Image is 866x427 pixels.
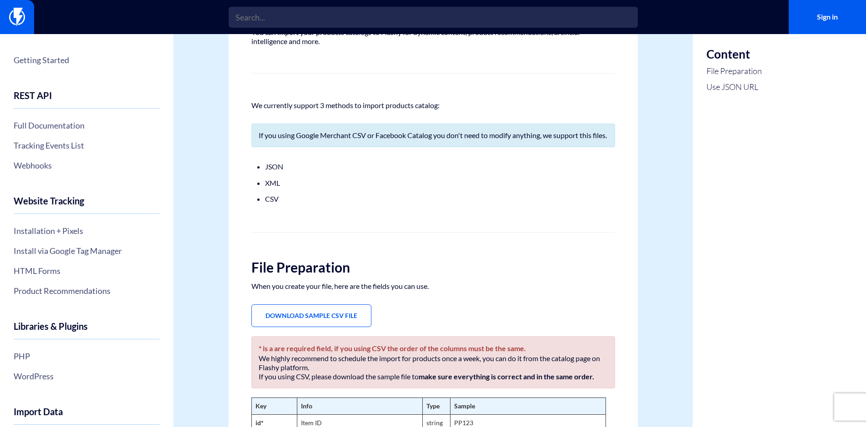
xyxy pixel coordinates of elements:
[265,177,601,189] li: XML
[14,348,160,364] a: PHP
[14,196,160,214] h4: Website Tracking
[14,158,160,173] a: Webhooks
[259,372,608,381] p: If you using CSV, please download the sample file to
[14,407,160,425] h4: Import Data
[706,81,762,93] a: Use JSON URL
[265,193,601,205] li: CSV
[259,354,608,372] p: We highly recommend to schedule the import for products once a week, you can do it from the catal...
[301,402,312,410] strong: Info
[706,65,762,77] a: File Preparation
[426,402,440,410] strong: Type
[14,52,160,68] a: Getting Started
[454,402,475,410] strong: Sample
[14,321,160,339] h4: Libraries & Plugins
[251,282,615,291] p: When you create your file, here are the fields you can use.
[265,161,601,173] li: JSON
[14,223,160,238] a: Installation + Pixels
[259,344,526,353] b: * is a are required field, if you using CSV the order of the columns must be the same.
[14,263,160,278] a: HTML Forms
[14,368,160,384] a: WordPress
[251,304,371,327] a: Download Sample CSV File
[255,402,266,410] strong: Key
[251,101,615,110] p: We currently support 3 methods to import products catalog:
[14,118,160,133] a: Full Documentation
[14,138,160,153] a: Tracking Events List
[419,372,594,381] b: make sure everything is correct and in the same order.
[251,28,615,46] p: You can import your products catalogs to Flashy for dynamic content, product recommendations, art...
[14,243,160,258] a: Install via Google Tag Manager
[14,283,160,298] a: Product Recommendations
[259,131,608,140] p: If you using Google Merchant CSV or Facebook Catalog you don't need to modify anything, we suppor...
[229,7,638,28] input: Search...
[14,90,160,109] h4: REST API
[251,260,615,275] h2: File Preparation
[706,48,762,61] h3: Content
